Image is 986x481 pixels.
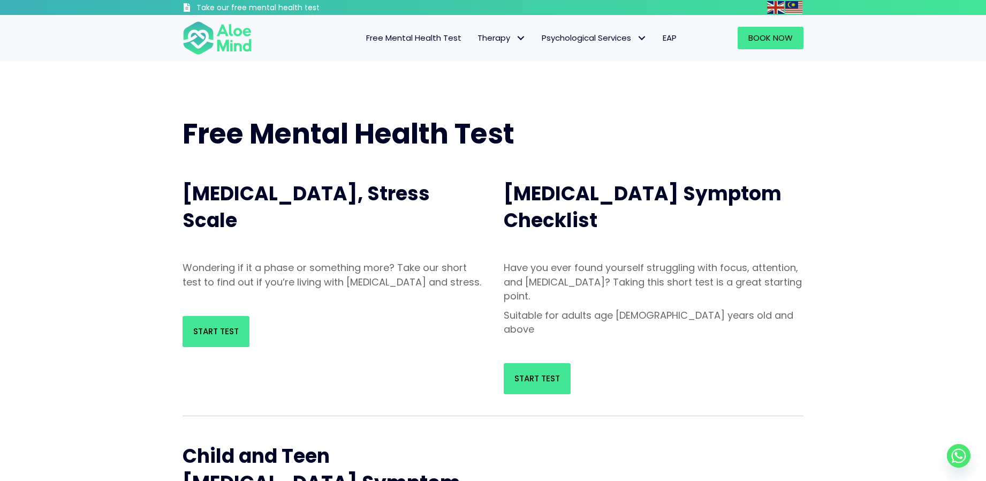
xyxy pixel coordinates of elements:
a: TherapyTherapy: submenu [469,27,534,49]
a: Start Test [504,363,571,394]
a: Malay [785,1,803,13]
p: Wondering if it a phase or something more? Take our short test to find out if you’re living with ... [183,261,482,289]
img: Aloe mind Logo [183,20,252,56]
p: Suitable for adults age [DEMOGRAPHIC_DATA] years old and above [504,309,803,336]
a: EAP [655,27,685,49]
span: Start Test [514,373,560,384]
img: en [767,1,784,14]
span: Therapy [477,32,526,43]
span: Psychological Services [542,32,647,43]
a: Take our free mental health test [183,3,377,15]
span: Free Mental Health Test [366,32,461,43]
a: Psychological ServicesPsychological Services: submenu [534,27,655,49]
a: Free Mental Health Test [358,27,469,49]
a: Book Now [738,27,803,49]
nav: Menu [266,27,685,49]
img: ms [785,1,802,14]
a: Whatsapp [947,444,970,468]
span: Psychological Services: submenu [634,31,649,46]
a: English [767,1,785,13]
span: Therapy: submenu [513,31,528,46]
span: [MEDICAL_DATA], Stress Scale [183,180,430,234]
span: [MEDICAL_DATA] Symptom Checklist [504,180,782,234]
span: Book Now [748,32,793,43]
a: Start Test [183,316,249,347]
span: EAP [663,32,677,43]
span: Start Test [193,326,239,337]
span: Free Mental Health Test [183,114,514,153]
p: Have you ever found yourself struggling with focus, attention, and [MEDICAL_DATA]? Taking this sh... [504,261,803,303]
h3: Take our free mental health test [196,3,377,13]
